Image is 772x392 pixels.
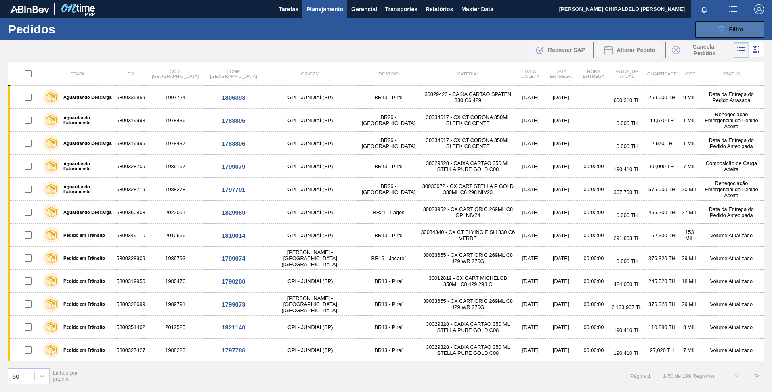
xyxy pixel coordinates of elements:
label: Pedido em Trânsito [59,233,105,238]
td: [DATE] [545,247,577,270]
span: Estoque atual [616,69,638,79]
td: 00:00:00 [577,270,610,293]
a: Aguardando Descarga58003608082022051GPI - JUNDIAÍ (SP)BR21 - Lages30033952 - CX CART ORIG 269ML C... [8,201,764,224]
label: Pedido em Trânsito [59,348,105,352]
a: Pedido em Trânsito58003289091989793[PERSON_NAME] - [GEOGRAPHIC_DATA] ([GEOGRAPHIC_DATA])BR16 - Ja... [8,247,764,270]
span: Gerencial [351,4,377,14]
div: Cancelar Pedidos em Massa [665,42,732,58]
button: Filtro [695,21,764,38]
td: BR21 - Lages [357,201,420,224]
td: BR13 - Piraí [357,224,420,247]
td: 153 MIL [680,224,699,247]
td: 30029328 - CAIXA CARTAO 350 ML STELLA PURE GOLD C08 [420,155,516,178]
h1: Pedidos [8,25,129,34]
button: Alterar Pedido [596,42,663,58]
td: [DATE] [516,201,545,224]
td: BR26 - [GEOGRAPHIC_DATA] [357,178,420,201]
span: 0,000 TH [617,120,638,126]
span: Data entrega [550,69,572,79]
a: Pedido em Trânsito58003274271988223GPI - JUNDIAÍ (SP)BR13 - Piraí30029328 - CAIXA CARTAO 350 ML S... [8,339,764,362]
td: 2,970 TH [644,132,680,155]
span: Status [723,71,740,76]
td: 1989793 [147,247,204,270]
span: Transportes [385,4,417,14]
span: Comp. [GEOGRAPHIC_DATA] [210,69,257,79]
div: 1806393 [206,94,262,101]
td: 1980476 [147,270,204,293]
span: 190,410 TH [614,350,641,356]
span: PO [128,71,134,76]
td: GPI - JUNDIAÍ (SP) [263,155,357,178]
td: 97,020 TH [644,339,680,362]
label: Pedido em Trânsito [59,279,105,284]
td: 00:00:00 [577,247,610,270]
label: Pedido em Trânsito [59,325,105,329]
td: GPI - JUNDIAÍ (SP) [263,224,357,247]
td: 466,200 TH [644,201,680,224]
td: 5800351402 [115,316,147,339]
td: 11,570 TH [644,109,680,132]
div: 1821140 [206,324,262,331]
td: Data da Entrega do Pedido Antecipada [699,132,764,155]
button: Notificações [691,4,717,15]
div: 1797786 [206,347,262,354]
td: 00:00:00 [577,224,610,247]
td: 9 MIL [680,86,699,109]
td: [DATE] [516,132,545,155]
td: 00:00:00 [577,178,610,201]
td: GPI - JUNDIAÍ (SP) [263,201,357,224]
td: Volume Atualizado [699,316,764,339]
td: 1988278 [147,178,204,201]
span: 0,000 TH [617,143,638,149]
span: Destino [378,71,399,76]
div: 1790280 [206,278,262,285]
a: Aguardando Descarga58003358591997724GPI - JUNDIAÍ (SP)BR13 - Piraí30029423 - CAIXA CARTAO SPATEN ... [8,86,764,109]
a: Pedido em Trânsito58003286991989791[PERSON_NAME] - [GEOGRAPHIC_DATA] ([GEOGRAPHIC_DATA])BR13 - Pi... [8,293,764,316]
div: 1797791 [206,186,262,193]
img: Logout [754,4,764,14]
td: [DATE] [516,270,545,293]
img: TNhmsLtSVTkK8tSr43FrP2fwEKptu5GPRR3wAAAABJRU5ErkJggg== [10,6,49,13]
a: Aguardando Faturamento58003287051989167GPI - JUNDIAÍ (SP)BR13 - Piraí30029328 - CAIXA CARTAO 350 ... [8,155,764,178]
label: Pedido em Trânsito [59,302,105,307]
td: 1 MIL [680,109,699,132]
td: 30033952 - CX CART ORIG 269ML C8 GPI NIV24 [420,201,516,224]
td: [DATE] [545,270,577,293]
td: 5800328699 [115,293,147,316]
td: 376,320 TH [644,247,680,270]
td: 245,520 TH [644,270,680,293]
span: Quantidade [647,71,677,76]
span: 2.133,907 TH [611,304,642,310]
td: Volume Atualizado [699,293,764,316]
td: 2010666 [147,224,204,247]
td: 29 MIL [680,293,699,316]
td: 20 MIL [680,178,699,201]
td: [DATE] [516,224,545,247]
td: 1988223 [147,339,204,362]
td: 30029423 - CAIXA CARTAO SPATEN 330 C6 429 [420,86,516,109]
span: Cód. [GEOGRAPHIC_DATA] [152,69,199,79]
label: Aguardando Descarga [59,141,111,146]
td: 90,000 TH [644,155,680,178]
span: 190,410 TH [614,166,641,172]
div: 1829969 [206,209,262,216]
button: < [727,366,747,386]
div: Visão em Lista [734,42,749,58]
td: GPI - JUNDIAÍ (SP) [263,270,357,293]
div: 1819014 [206,232,262,239]
div: 50 [13,373,19,379]
td: [DATE] [545,293,577,316]
td: 18 MIL [680,270,699,293]
td: [DATE] [545,109,577,132]
td: [DATE] [516,293,545,316]
a: Pedido em Trânsito58003199501980476GPI - JUNDIAÍ (SP)BR13 - Piraí30012819 - CX CART MICHELOB 350M... [8,270,764,293]
td: 7 MIL [680,339,699,362]
div: 1799079 [206,163,262,170]
td: 30033655 - CX CART ORIG 269ML C8 429 WR 276G [420,247,516,270]
span: Material [457,71,479,76]
td: 7 MIL [680,155,699,178]
td: 30034617 - CX CT CORONA 350ML SLEEK C8 CENTE [420,109,516,132]
span: Página : 1 [630,373,651,379]
a: Pedido em Trânsito58003514022012525GPI - JUNDIAÍ (SP)BR13 - Piraí30029328 - CAIXA CARTAO 350 ML S... [8,316,764,339]
td: Volume Atualizado [699,339,764,362]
